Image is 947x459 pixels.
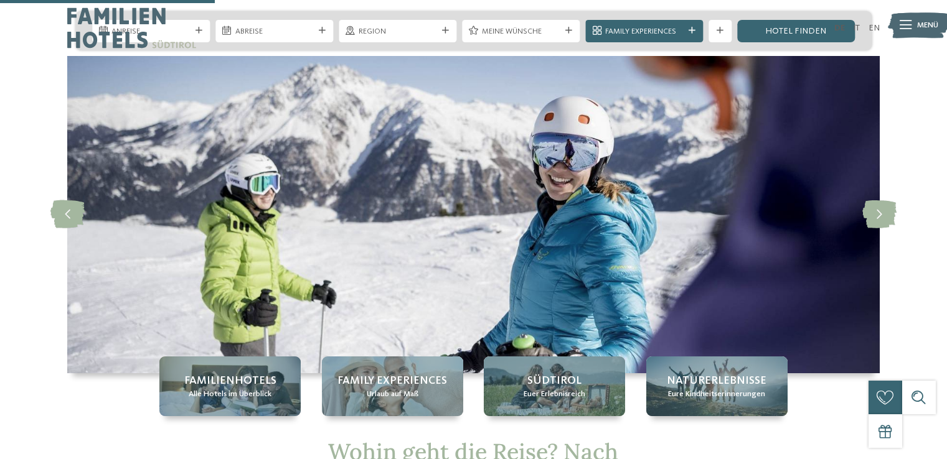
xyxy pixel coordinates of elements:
[527,373,582,389] span: Südtirol
[917,20,938,31] span: Menü
[646,356,788,416] a: Familienhotel an der Piste = Spaß ohne Ende Naturerlebnisse Eure Kindheitserinnerungen
[667,373,766,389] span: Naturerlebnisse
[869,24,880,32] a: EN
[184,373,276,389] span: Familienhotels
[484,356,625,416] a: Familienhotel an der Piste = Spaß ohne Ende Südtirol Euer Erlebnisreich
[337,373,447,389] span: Family Experiences
[668,389,765,400] span: Eure Kindheitserinnerungen
[524,389,585,400] span: Euer Erlebnisreich
[67,56,880,373] img: Familienhotel an der Piste = Spaß ohne Ende
[159,356,301,416] a: Familienhotel an der Piste = Spaß ohne Ende Familienhotels Alle Hotels im Überblick
[853,24,860,32] a: IT
[367,389,418,400] span: Urlaub auf Maß
[322,356,463,416] a: Familienhotel an der Piste = Spaß ohne Ende Family Experiences Urlaub auf Maß
[834,24,845,32] a: DE
[189,389,271,400] span: Alle Hotels im Überblick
